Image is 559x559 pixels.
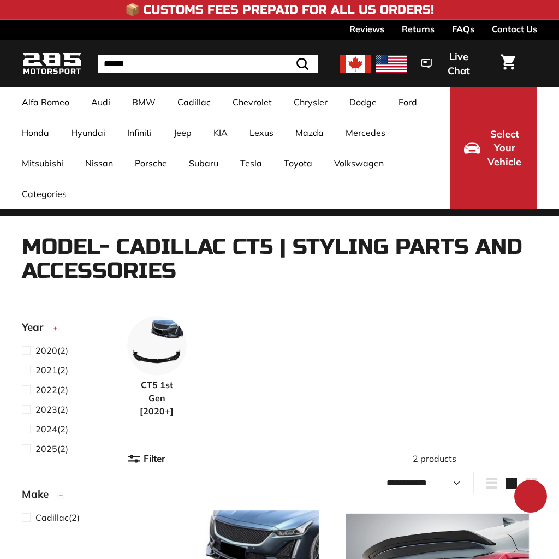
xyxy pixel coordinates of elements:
a: Jeep [163,117,203,148]
a: Dodge [338,87,388,117]
a: FAQs [452,20,474,38]
a: Toyota [273,148,323,179]
a: Ford [388,87,428,117]
span: Make [22,486,57,502]
a: Infiniti [116,117,163,148]
img: Logo_285_Motorsport_areodynamics_components [22,51,82,76]
a: Mitsubishi [11,148,74,179]
a: Chevrolet [222,87,283,117]
a: Nissan [74,148,124,179]
a: Alfa Romeo [11,87,80,117]
span: Select Your Vehicle [486,127,523,169]
a: Subaru [178,148,229,179]
span: (2) [35,344,68,357]
button: Filter [127,445,165,473]
span: 2020 [35,345,57,356]
a: Mazda [284,117,335,148]
a: Reviews [349,20,384,38]
span: (2) [35,364,68,377]
input: Search [98,55,318,73]
a: Mercedes [335,117,396,148]
span: 2023 [35,404,57,415]
span: Live Chat [437,50,480,78]
a: Cart [494,45,522,82]
a: Categories [11,179,78,209]
button: Select Your Vehicle [450,87,537,209]
span: Year [22,319,51,335]
a: Honda [11,117,60,148]
a: BMW [121,87,166,117]
a: Volkswagen [323,148,395,179]
button: Year [22,316,110,343]
a: KIA [203,117,239,148]
span: 2022 [35,384,57,395]
button: Make [22,483,110,510]
span: 2024 [35,424,57,435]
span: 2025 [35,443,57,454]
a: Contact Us [492,20,537,38]
h1: Model- Cadillac CT5 | Styling Parts and Accessories [22,235,537,283]
a: CT5 1st Gen [2020+] [127,316,186,417]
a: Cadillac [166,87,222,117]
span: CT5 1st Gen [2020+] [127,378,186,418]
span: (2) [35,423,68,436]
span: (2) [35,442,68,455]
span: 2021 [35,365,57,376]
a: Chrysler [283,87,338,117]
a: Lexus [239,117,284,148]
a: Audi [80,87,121,117]
a: Returns [402,20,435,38]
span: (2) [35,511,80,524]
a: Tesla [229,148,273,179]
a: Hyundai [60,117,116,148]
a: Porsche [124,148,178,179]
span: (2) [35,403,68,416]
div: 2 products [332,452,537,465]
span: (2) [35,383,68,396]
inbox-online-store-chat: Shopify online store chat [511,480,550,515]
span: Cadillac [35,512,69,523]
h4: 📦 Customs Fees Prepaid for All US Orders! [125,3,434,16]
button: Live Chat [407,43,494,84]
